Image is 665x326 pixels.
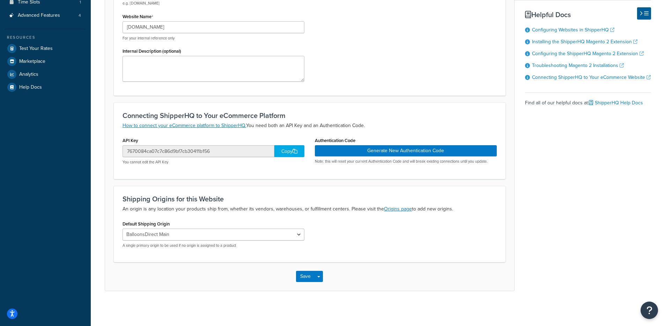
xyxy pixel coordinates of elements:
button: Generate New Authentication Code [315,145,497,156]
a: Marketplace [5,55,86,68]
a: Test Your Rates [5,42,86,55]
li: Advanced Features [5,9,86,22]
a: Analytics [5,68,86,81]
label: API Key [123,138,138,143]
span: Test Your Rates [19,46,53,52]
label: Internal Description (optional) [123,49,181,54]
button: Hide Help Docs [637,7,651,20]
label: Authentication Code [315,138,355,143]
h3: Connecting ShipperHQ to Your eCommerce Platform [123,112,497,119]
span: 4 [79,13,81,18]
a: Configuring Websites in ShipperHQ [532,26,614,34]
span: Analytics [19,72,38,77]
div: Resources [5,35,86,40]
p: e.g. [DOMAIN_NAME] [123,1,304,6]
span: Marketplace [19,59,45,65]
a: ShipperHQ Help Docs [589,99,643,106]
p: A single primary origin to be used if no origin is assigned to a product [123,243,304,248]
button: Open Resource Center [641,302,658,319]
p: An origin is any location your products ship from, whether its vendors, warehouses, or fulfillmen... [123,205,497,213]
div: Copy [274,145,304,157]
a: Configuring the ShipperHQ Magento 2 Extension [532,50,644,57]
a: Connecting ShipperHQ to Your eCommerce Website [532,74,651,81]
span: Advanced Features [18,13,60,18]
h3: Shipping Origins for this Website [123,195,497,203]
span: Help Docs [19,84,42,90]
a: How to connect your eCommerce platform to ShipperHQ. [123,122,246,129]
a: Advanced Features4 [5,9,86,22]
div: Find all of our helpful docs at: [525,92,651,108]
h3: Helpful Docs [525,11,651,18]
label: Website Name [123,14,153,20]
p: For your internal reference only [123,36,304,41]
p: You need both an API Key and an Authentication Code. [123,121,497,130]
a: Troubleshooting Magento 2 Installations [532,62,624,69]
button: Save [296,271,315,282]
p: You cannot edit the API Key [123,160,304,165]
a: Installing the ShipperHQ Magento 2 Extension [532,38,637,45]
label: Default Shipping Origin [123,221,170,227]
a: Origins page [384,205,412,213]
a: Help Docs [5,81,86,94]
p: Note: this will reset your current Authentication Code and will break existing connections until ... [315,159,497,164]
